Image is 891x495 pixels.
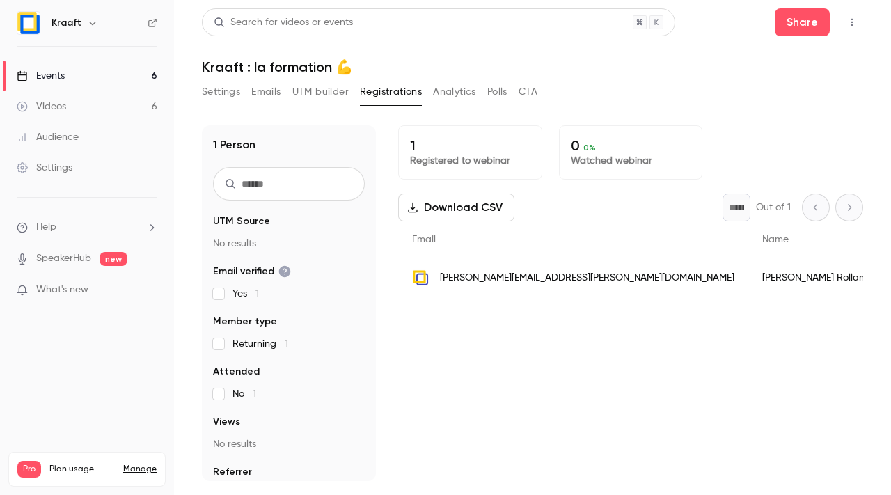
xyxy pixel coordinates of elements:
[360,81,422,103] button: Registrations
[17,12,40,34] img: Kraaft
[17,69,65,83] div: Events
[123,464,157,475] a: Manage
[253,389,256,399] span: 1
[232,337,288,351] span: Returning
[775,8,830,36] button: Share
[36,283,88,297] span: What's new
[213,465,252,479] span: Referrer
[571,137,691,154] p: 0
[141,284,157,297] iframe: Noticeable Trigger
[232,287,259,301] span: Yes
[17,130,79,144] div: Audience
[17,161,72,175] div: Settings
[292,81,349,103] button: UTM builder
[17,100,66,113] div: Videos
[285,339,288,349] span: 1
[213,265,291,278] span: Email verified
[410,154,530,168] p: Registered to webinar
[213,237,365,251] p: No results
[255,289,259,299] span: 1
[213,315,277,329] span: Member type
[202,58,863,75] h1: Kraaft : la formation 💪
[583,143,596,152] span: 0 %
[756,201,791,214] p: Out of 1
[213,365,260,379] span: Attended
[213,437,365,451] p: No results
[17,220,157,235] li: help-dropdown-opener
[36,251,91,266] a: SpeakerHub
[49,464,115,475] span: Plan usage
[410,137,530,154] p: 1
[232,387,256,401] span: No
[36,220,56,235] span: Help
[214,15,353,30] div: Search for videos or events
[571,154,691,168] p: Watched webinar
[440,271,734,285] span: [PERSON_NAME][EMAIL_ADDRESS][PERSON_NAME][DOMAIN_NAME]
[213,415,240,429] span: Views
[412,235,436,244] span: Email
[398,194,514,221] button: Download CSV
[213,214,270,228] span: UTM Source
[17,461,41,478] span: Pro
[762,235,789,244] span: Name
[52,16,81,30] h6: Kraaft
[487,81,507,103] button: Polls
[433,81,476,103] button: Analytics
[519,81,537,103] button: CTA
[748,258,885,297] div: [PERSON_NAME] Rolland
[202,81,240,103] button: Settings
[100,252,127,266] span: new
[412,269,429,286] img: kraaft.co
[213,136,255,153] h1: 1 Person
[251,81,281,103] button: Emails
